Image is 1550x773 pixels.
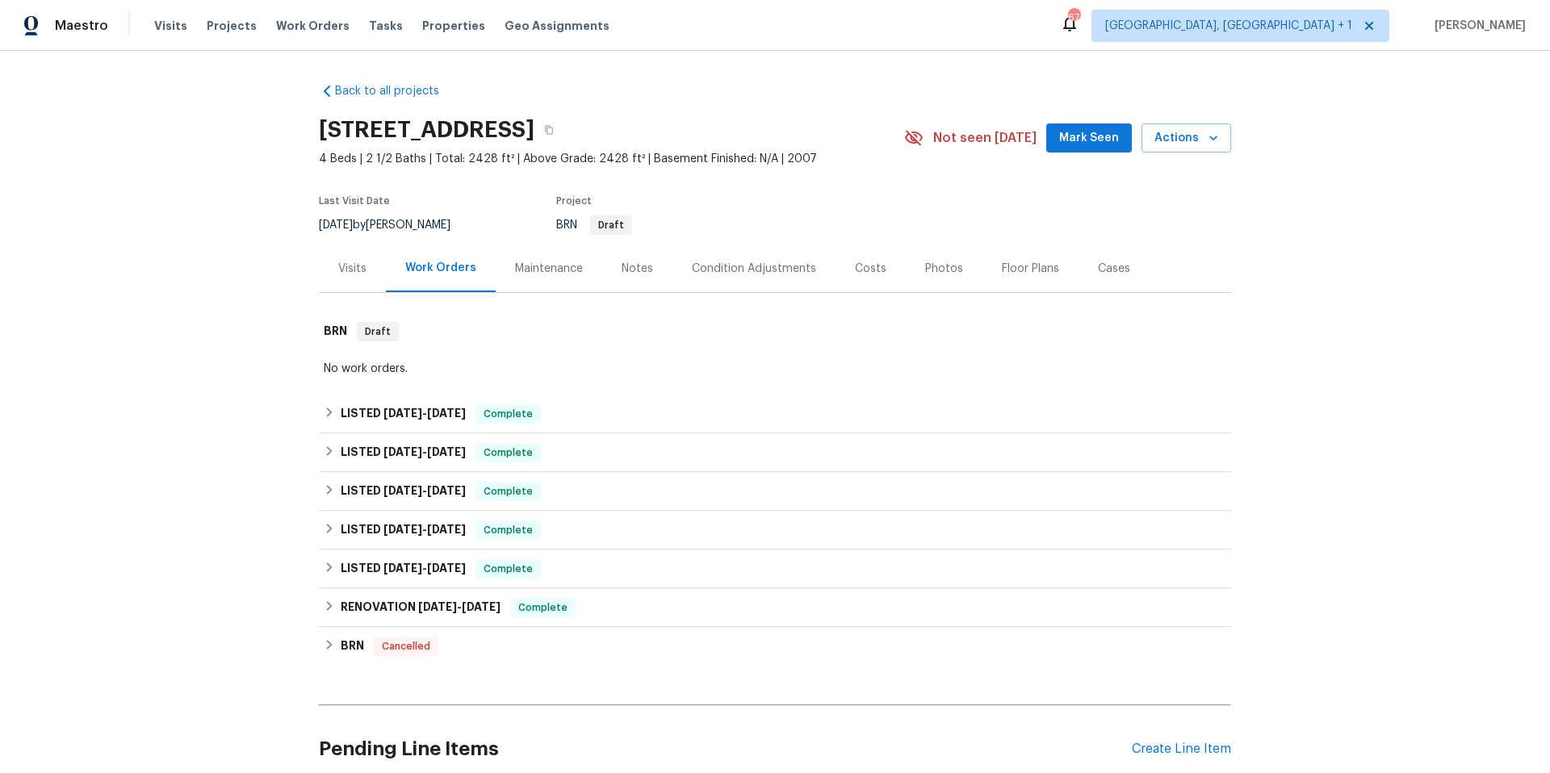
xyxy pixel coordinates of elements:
[418,601,457,612] span: [DATE]
[515,261,583,277] div: Maintenance
[556,196,592,206] span: Project
[383,562,466,574] span: -
[207,18,257,34] span: Projects
[383,446,422,458] span: [DATE]
[427,562,466,574] span: [DATE]
[1068,10,1079,26] div: 67
[427,446,466,458] span: [DATE]
[925,261,963,277] div: Photos
[1105,18,1352,34] span: [GEOGRAPHIC_DATA], [GEOGRAPHIC_DATA] + 1
[427,407,466,419] span: [DATE]
[319,511,1231,549] div: LISTED [DATE]-[DATE]Complete
[383,446,466,458] span: -
[319,472,1231,511] div: LISTED [DATE]-[DATE]Complete
[276,18,350,34] span: Work Orders
[405,260,476,276] div: Work Orders
[358,324,397,340] span: Draft
[556,219,632,231] span: BRN
[383,485,466,496] span: -
[324,322,347,341] h6: BRN
[319,122,534,138] h2: [STREET_ADDRESS]
[383,485,422,496] span: [DATE]
[341,443,466,462] h6: LISTED
[1002,261,1059,277] div: Floor Plans
[692,261,816,277] div: Condition Adjustments
[319,83,474,99] a: Back to all projects
[422,18,485,34] span: Properties
[319,306,1231,357] div: BRN Draft
[319,219,353,231] span: [DATE]
[512,600,574,616] span: Complete
[933,130,1037,146] span: Not seen [DATE]
[477,561,539,577] span: Complete
[1154,128,1218,148] span: Actions
[383,407,466,419] span: -
[855,261,886,277] div: Costs
[477,445,539,461] span: Complete
[319,549,1231,588] div: LISTED [DATE]-[DATE]Complete
[324,361,1226,377] div: No work orders.
[338,261,367,277] div: Visits
[319,588,1231,627] div: RENOVATION [DATE]-[DATE]Complete
[505,18,610,34] span: Geo Assignments
[1059,128,1119,148] span: Mark Seen
[319,196,390,206] span: Last Visit Date
[383,524,422,535] span: [DATE]
[477,522,539,538] span: Complete
[383,524,466,535] span: -
[341,637,364,656] h6: BRN
[375,638,437,654] span: Cancelled
[477,406,539,422] span: Complete
[477,483,539,499] span: Complete
[319,215,470,235] div: by [PERSON_NAME]
[462,601,501,612] span: [DATE]
[319,627,1231,666] div: BRN Cancelled
[592,220,630,230] span: Draft
[341,404,466,424] h6: LISTED
[341,559,466,579] h6: LISTED
[427,524,466,535] span: [DATE]
[1428,18,1526,34] span: [PERSON_NAME]
[55,18,108,34] span: Maestro
[622,261,653,277] div: Notes
[383,562,422,574] span: [DATE]
[534,115,563,144] button: Copy Address
[341,482,466,501] h6: LISTED
[154,18,187,34] span: Visits
[319,395,1231,433] div: LISTED [DATE]-[DATE]Complete
[383,407,422,419] span: [DATE]
[1142,123,1231,153] button: Actions
[319,151,904,167] span: 4 Beds | 2 1/2 Baths | Total: 2428 ft² | Above Grade: 2428 ft² | Basement Finished: N/A | 2007
[341,520,466,540] h6: LISTED
[319,433,1231,472] div: LISTED [DATE]-[DATE]Complete
[1098,261,1130,277] div: Cases
[1046,123,1132,153] button: Mark Seen
[341,598,501,617] h6: RENOVATION
[369,20,403,31] span: Tasks
[418,601,501,612] span: -
[427,485,466,496] span: [DATE]
[1132,742,1231,757] div: Create Line Item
